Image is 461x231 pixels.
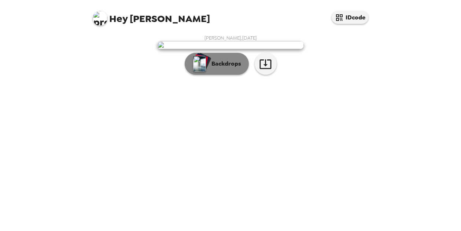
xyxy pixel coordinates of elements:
[93,7,210,24] span: [PERSON_NAME]
[185,53,249,75] button: Backdrops
[208,59,241,68] p: Backdrops
[204,35,257,41] span: [PERSON_NAME] , [DATE]
[157,41,304,49] img: user
[93,11,107,26] img: profile pic
[332,11,368,24] button: IDcode
[109,12,128,25] span: Hey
